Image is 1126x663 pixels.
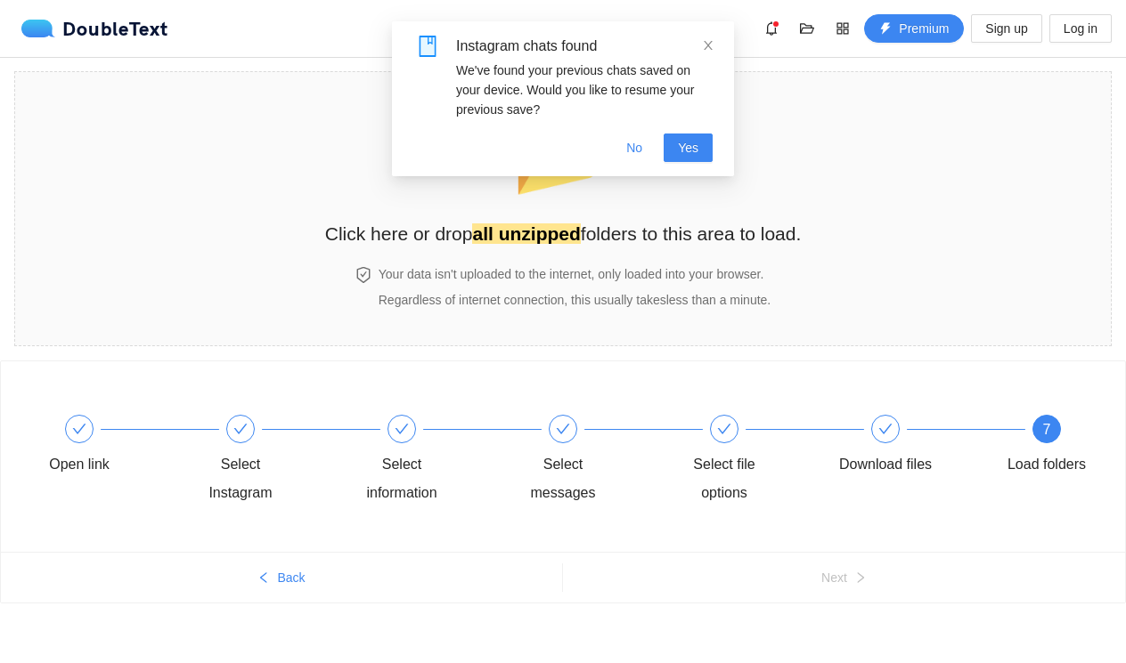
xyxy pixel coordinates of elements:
[233,422,248,436] span: check
[985,19,1027,38] span: Sign up
[350,415,511,507] div: Select information
[664,133,713,162] button: Yes
[794,21,820,36] span: folder-open
[511,415,673,507] div: Select messages
[257,571,270,586] span: left
[395,422,409,436] span: check
[758,21,785,36] span: bell
[673,415,834,507] div: Select file options
[879,22,892,36] span: thunderbolt
[563,563,1125,592] button: Nextright
[626,138,642,158] span: No
[828,14,857,43] button: appstore
[834,415,995,479] div: Download files
[1043,422,1051,437] span: 7
[878,422,893,436] span: check
[678,138,698,158] span: Yes
[350,450,453,507] div: Select information
[839,450,932,479] div: Download files
[1064,19,1097,38] span: Log in
[21,20,168,37] a: logoDoubleText
[355,267,371,283] span: safety-certificate
[189,450,292,507] div: Select Instagram
[899,19,949,38] span: Premium
[511,450,615,507] div: Select messages
[612,133,657,162] button: No
[379,293,771,307] span: Regardless of internet connection, this usually takes less than a minute .
[28,415,189,479] div: Open link
[556,422,570,436] span: check
[325,219,802,248] h2: Click here or drop folders to this area to load.
[702,39,714,52] span: close
[49,450,110,479] div: Open link
[864,14,964,43] button: thunderboltPremium
[829,21,856,36] span: appstore
[277,568,305,587] span: Back
[21,20,168,37] div: DoubleText
[1,563,562,592] button: leftBack
[456,61,713,119] div: We've found your previous chats saved on your device. Would you like to resume your previous save?
[456,36,713,57] div: Instagram chats found
[379,264,771,284] h4: Your data isn't uploaded to the internet, only loaded into your browser.
[472,223,580,244] strong: all unzipped
[717,422,731,436] span: check
[72,422,86,436] span: check
[793,14,821,43] button: folder-open
[1049,14,1112,43] button: Log in
[21,20,62,37] img: logo
[673,450,776,507] div: Select file options
[971,14,1041,43] button: Sign up
[1008,450,1086,479] div: Load folders
[757,14,786,43] button: bell
[417,36,438,57] span: book
[995,415,1098,479] div: 7Load folders
[189,415,350,507] div: Select Instagram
